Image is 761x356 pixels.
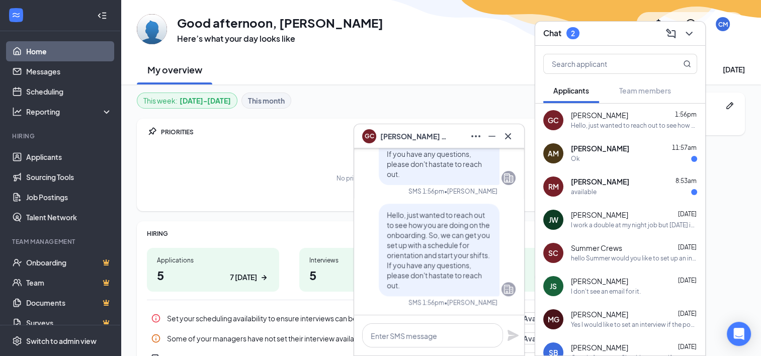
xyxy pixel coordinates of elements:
[550,281,557,291] div: JS
[548,248,558,258] div: SC
[97,11,107,21] svg: Collapse
[544,54,663,73] input: Search applicant
[571,221,697,230] div: I work a double at my night job but [DATE] is fine ?
[147,63,202,76] h2: My overview
[683,60,691,68] svg: MagnifyingGlass
[468,128,484,144] button: Ellipses
[571,188,597,197] div: available
[549,215,558,225] div: JW
[26,252,112,273] a: OnboardingCrown
[571,29,575,38] div: 2
[681,26,697,42] button: ChevronDown
[26,313,112,333] a: SurveysCrown
[501,312,566,324] button: Add Availability
[157,256,269,264] div: Applications
[543,28,561,39] h3: Chat
[675,177,697,185] span: 8:53am
[157,266,269,284] h1: 5
[444,298,497,307] span: • [PERSON_NAME]
[502,130,514,142] svg: Cross
[230,272,257,283] div: 7 [DATE]
[470,130,482,142] svg: Ellipses
[26,336,97,346] div: Switch to admin view
[571,277,628,287] span: [PERSON_NAME]
[571,144,629,154] span: [PERSON_NAME]
[147,248,279,292] a: Applications57 [DATE]ArrowRight
[248,95,285,106] b: This month
[723,64,745,74] div: [DATE]
[571,243,622,253] span: Summer Crews
[180,95,231,106] b: [DATE] - [DATE]
[678,277,697,285] span: [DATE]
[151,313,161,323] svg: Info
[151,333,161,343] svg: Info
[486,130,498,142] svg: Minimize
[548,182,559,192] div: RM
[678,211,697,218] span: [DATE]
[137,14,167,44] img: Chris Mattox
[571,177,629,187] span: [PERSON_NAME]
[571,254,697,263] div: hello Summer would you like to set up an inteview for saute?
[571,310,628,320] span: [PERSON_NAME]
[26,81,112,102] a: Scheduling
[147,328,584,348] div: Some of your managers have not set their interview availability yet
[502,172,515,184] svg: Company
[161,128,584,136] div: PRIORITIES
[484,128,500,144] button: Minimize
[309,256,421,264] div: Interviews
[26,273,112,293] a: TeamCrown
[663,26,679,42] button: ComposeMessage
[553,86,589,95] span: Applicants
[12,107,22,117] svg: Analysis
[26,61,112,81] a: Messages
[665,28,677,40] svg: ComposeMessage
[571,155,580,163] div: Ok
[259,273,269,283] svg: ArrowRight
[26,187,112,207] a: Job Postings
[678,310,697,318] span: [DATE]
[26,41,112,61] a: Home
[26,107,113,117] div: Reporting
[672,144,697,152] span: 11:57am
[387,210,490,290] span: Hello, just wanted to reach out to see how you are doing on the onboarding. So, we can get you se...
[718,20,728,29] div: CM
[571,111,628,121] span: [PERSON_NAME]
[571,321,697,329] div: Yes I would like to set an interview if the position is open.
[408,187,444,196] div: SMS 1:56pm
[548,314,559,324] div: MG
[727,322,751,346] div: Open Intercom Messenger
[177,33,383,44] h3: Here’s what your day looks like
[147,308,584,328] a: InfoSet your scheduling availability to ensure interviews can be set upAdd AvailabilityPin
[571,288,641,296] div: I don't see an email for it.
[571,343,628,353] span: [PERSON_NAME]
[11,10,21,20] svg: WorkstreamLogo
[26,147,112,167] a: Applicants
[408,298,444,307] div: SMS 1:56pm
[147,229,584,238] div: HIRING
[678,244,697,251] span: [DATE]
[12,237,110,246] div: Team Management
[548,148,559,158] div: AM
[652,18,664,30] svg: Notifications
[309,266,421,284] h1: 5
[26,293,112,313] a: DocumentsCrown
[147,308,584,328] div: Set your scheduling availability to ensure interviews can be set up
[12,336,22,346] svg: Settings
[507,329,519,341] svg: Plane
[571,210,628,220] span: [PERSON_NAME]
[571,122,697,130] div: Hello, just wanted to reach out to see how you are doing on the onboarding. So, we can get you se...
[147,328,584,348] a: InfoSome of your managers have not set their interview availability yetSet AvailabilityPin
[177,14,383,31] h1: Good afternoon, [PERSON_NAME]
[444,187,497,196] span: • [PERSON_NAME]
[380,131,451,142] span: [PERSON_NAME] Colon
[675,111,697,119] span: 1:56pm
[12,132,110,140] div: Hiring
[619,86,671,95] span: Team members
[685,18,697,30] svg: QuestionInfo
[548,115,559,125] div: GC
[336,174,394,183] div: No priorities pinned.
[26,167,112,187] a: Sourcing Tools
[167,333,497,343] div: Some of your managers have not set their interview availability yet
[147,127,157,137] svg: Pin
